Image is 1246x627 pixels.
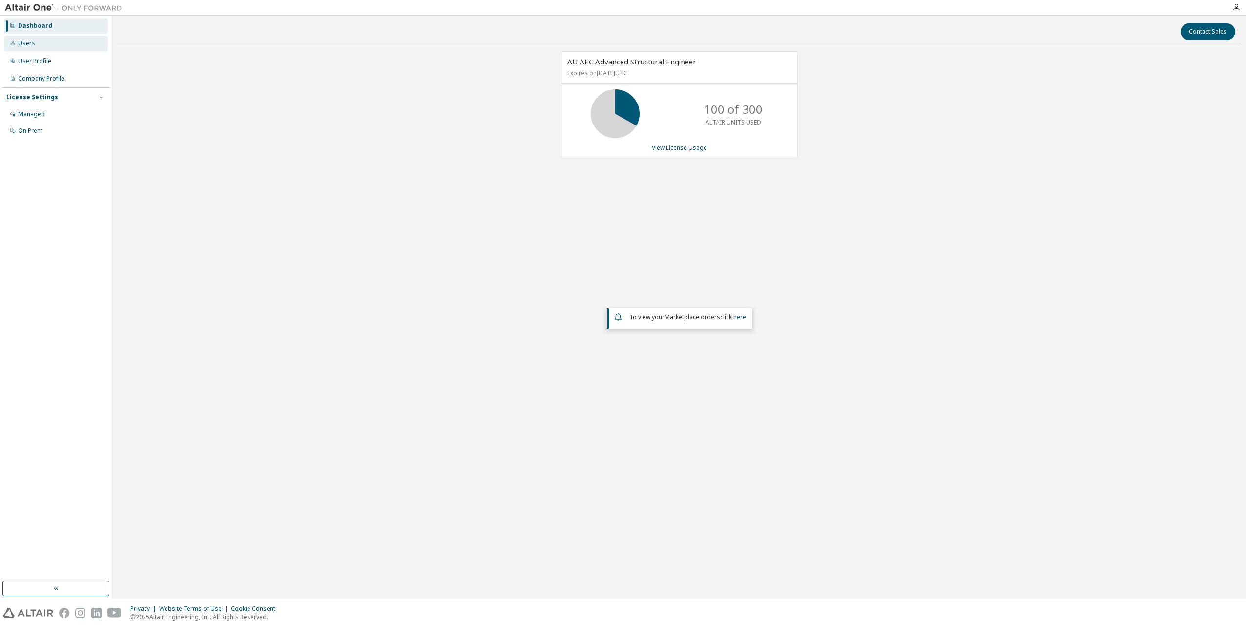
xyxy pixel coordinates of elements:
p: Expires on [DATE] UTC [567,69,789,77]
img: Altair One [5,3,127,13]
em: Marketplace orders [665,313,720,321]
a: here [733,313,746,321]
div: On Prem [18,127,42,135]
div: License Settings [6,93,58,101]
div: Website Terms of Use [159,605,231,613]
img: altair_logo.svg [3,608,53,618]
div: Managed [18,110,45,118]
div: User Profile [18,57,51,65]
p: ALTAIR UNITS USED [706,118,761,126]
div: Users [18,40,35,47]
button: Contact Sales [1181,23,1235,40]
div: Cookie Consent [231,605,281,613]
span: To view your click [629,313,746,321]
span: AU AEC Advanced Structural Engineer [567,57,696,66]
p: © 2025 Altair Engineering, Inc. All Rights Reserved. [130,613,281,621]
a: View License Usage [652,144,707,152]
img: facebook.svg [59,608,69,618]
img: youtube.svg [107,608,122,618]
div: Company Profile [18,75,64,83]
div: Dashboard [18,22,52,30]
p: 100 of 300 [704,101,763,118]
div: Privacy [130,605,159,613]
img: linkedin.svg [91,608,102,618]
img: instagram.svg [75,608,85,618]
